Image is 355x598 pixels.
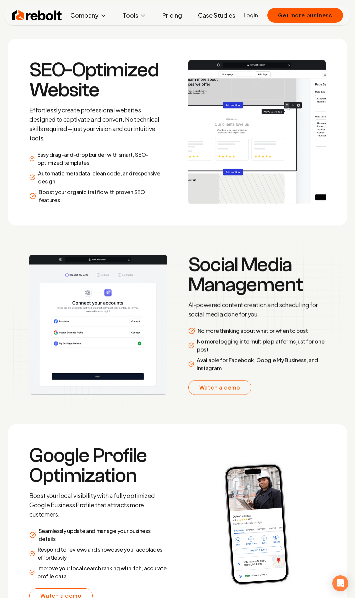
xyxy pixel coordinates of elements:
p: Easy drag-and-drop builder with smart, SEO-optimized templates [37,151,167,167]
p: Boost your local visibility with a fully optimized Google Business Profile that attracts more cus... [29,491,167,519]
p: No more thinking about what or when to post [198,327,308,335]
a: Pricing [157,9,187,22]
img: Product [8,233,347,416]
h3: Social Media Management [188,255,326,295]
button: Get more business [267,8,343,23]
p: No more logging into multiple platforms just for one post [197,338,326,354]
h3: SEO-Optimized Website [29,60,167,100]
div: Open Intercom Messenger [332,575,348,591]
button: Tools [117,9,152,22]
img: Website Preview [29,255,167,395]
p: Boost your organic traffic with proven SEO features [39,188,167,204]
p: Effortlessly create professional websites designed to captivate and convert. No technical skills ... [29,105,167,143]
button: Company [65,9,112,22]
p: Seamlessly update and manage your business details [39,527,167,543]
h3: Google Profile Optimization [29,446,167,486]
p: Improve your local search ranking with rich, accurate profile data [37,564,167,580]
p: Automatic metadata, clean code, and responsive design [38,169,167,185]
a: Watch a demo [188,380,252,395]
a: Login [244,11,258,19]
img: How it works [188,60,326,204]
p: AI-powered content creation and scheduling for social media done for you [188,300,326,319]
p: Respond to reviews and showcase your accolades effortlessly [38,546,167,562]
p: Available for Facebook, Google My Business, and Instagram [197,356,326,372]
a: Case Studies [193,9,241,22]
img: Rebolt Logo [12,9,62,22]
